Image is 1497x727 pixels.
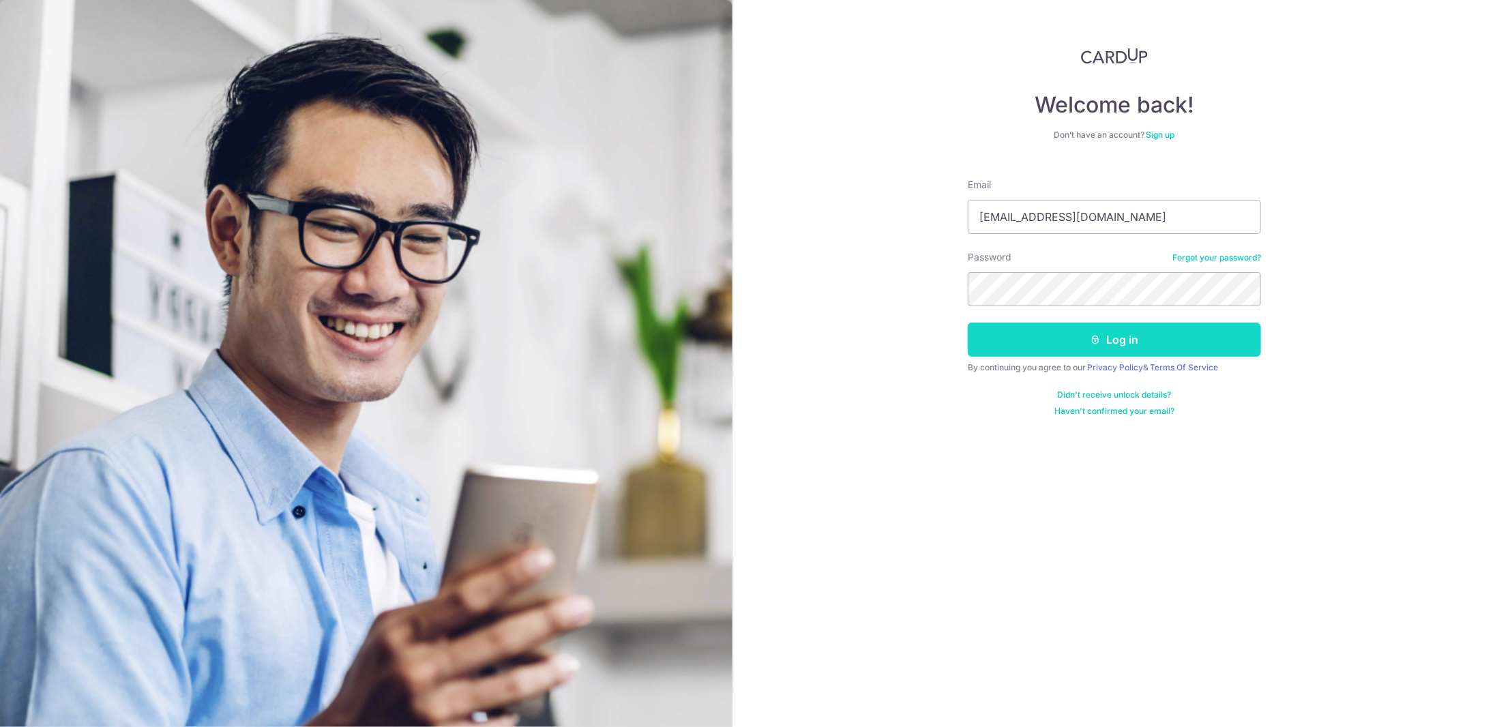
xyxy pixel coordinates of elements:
[1150,362,1218,372] a: Terms Of Service
[968,362,1261,373] div: By continuing you agree to our &
[968,178,991,192] label: Email
[968,130,1261,140] div: Don’t have an account?
[968,91,1261,119] h4: Welcome back!
[1172,252,1261,263] a: Forgot your password?
[1146,130,1175,140] a: Sign up
[1058,389,1172,400] a: Didn't receive unlock details?
[968,200,1261,234] input: Enter your Email
[1087,362,1143,372] a: Privacy Policy
[968,323,1261,357] button: Log in
[1081,48,1148,64] img: CardUp Logo
[968,250,1011,264] label: Password
[1054,406,1174,417] a: Haven't confirmed your email?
